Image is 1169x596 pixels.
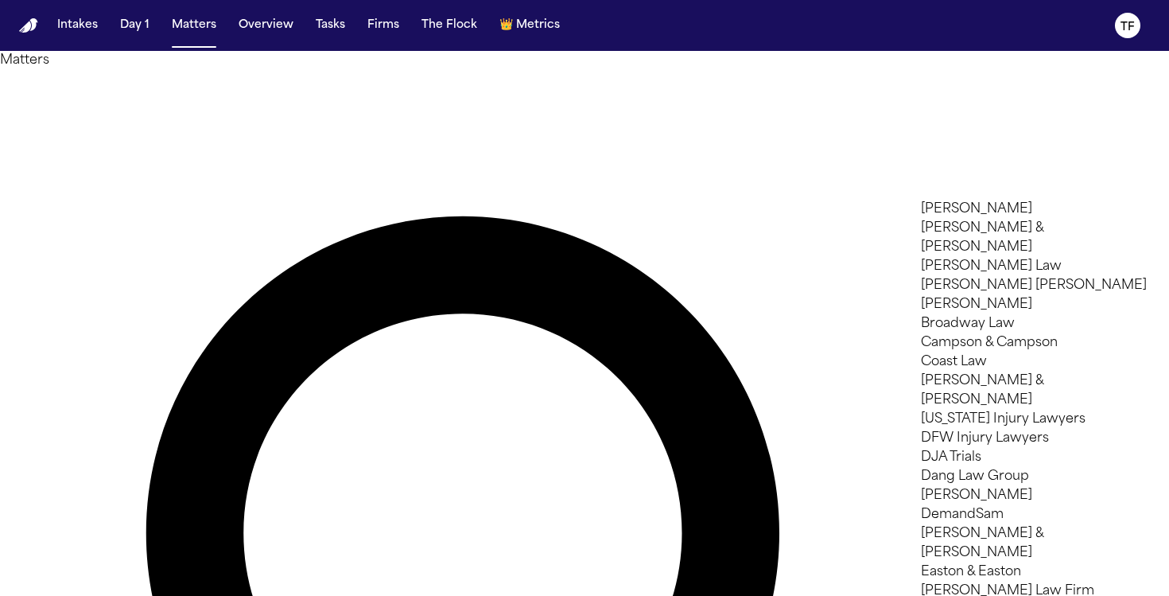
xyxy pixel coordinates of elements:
img: Finch Logo [19,18,38,33]
li: [PERSON_NAME] & [PERSON_NAME] [921,372,1147,410]
li: [PERSON_NAME] [921,295,1147,314]
button: Intakes [51,11,104,40]
li: DFW Injury Lawyers [921,429,1147,448]
button: Matters [165,11,223,40]
button: Overview [232,11,300,40]
li: [PERSON_NAME] & [PERSON_NAME] [921,219,1147,257]
li: Easton & Easton [921,563,1147,582]
button: The Flock [415,11,484,40]
li: [PERSON_NAME] [921,200,1147,219]
li: [PERSON_NAME] & [PERSON_NAME] [921,524,1147,563]
li: Coast Law [921,353,1147,372]
li: [PERSON_NAME] [921,486,1147,505]
button: Firms [361,11,406,40]
li: Dang Law Group [921,467,1147,486]
li: [PERSON_NAME] Law [921,257,1147,276]
li: Campson & Campson [921,333,1147,353]
li: DJA Trials [921,448,1147,467]
li: DemandSam [921,505,1147,524]
li: [PERSON_NAME] [PERSON_NAME] [921,276,1147,295]
button: Tasks [309,11,351,40]
a: Home [19,18,38,33]
li: [US_STATE] Injury Lawyers [921,410,1147,429]
li: Broadway Law [921,314,1147,333]
button: Day 1 [114,11,156,40]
